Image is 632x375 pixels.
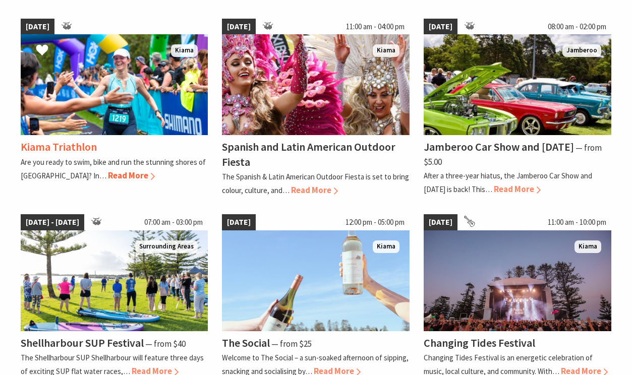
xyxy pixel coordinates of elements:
[271,338,312,349] span: ⁠— from $25
[21,19,54,35] span: [DATE]
[340,214,410,230] span: 12:00 pm - 05:00 pm
[108,170,155,181] span: Read More
[222,34,410,135] img: Dancers in jewelled pink and silver costumes with feathers, holding their hands up while smiling
[222,19,410,197] a: [DATE] 11:00 am - 04:00 pm Dancers in jewelled pink and silver costumes with feathers, holding th...
[222,230,410,331] img: The Social
[543,214,611,230] span: 11:00 am - 10:00 pm
[21,140,97,154] h4: Kiama Triathlon
[222,140,395,168] h4: Spanish and Latin American Outdoor Fiesta
[21,230,208,331] img: Jodie Edwards Welcome to Country
[494,183,541,195] span: Read More
[21,336,144,350] h4: Shellharbour SUP Festival
[424,336,535,350] h4: Changing Tides Festival
[171,44,198,57] span: Kiama
[222,172,409,195] p: The Spanish & Latin American Outdoor Fiesta is set to bring colour, culture, and…
[26,34,59,68] button: Click to Favourite Kiama Triathlon
[424,142,602,167] span: ⁠— from $5.00
[424,230,611,331] img: Changing Tides Main Stage
[574,240,601,253] span: Kiama
[373,44,399,57] span: Kiama
[135,240,198,253] span: Surrounding Areas
[562,44,601,57] span: Jamberoo
[222,336,270,350] h4: The Social
[543,19,611,35] span: 08:00 am - 02:00 pm
[21,214,84,230] span: [DATE] - [DATE]
[145,338,186,349] span: ⁠— from $40
[139,214,208,230] span: 07:00 am - 03:00 pm
[424,171,592,194] p: After a three-year hiatus, the Jamberoo Car Show and [DATE] is back! This…
[291,184,338,196] span: Read More
[424,19,457,35] span: [DATE]
[424,140,574,154] h4: Jamberoo Car Show and [DATE]
[21,34,208,135] img: kiamatriathlon
[341,19,410,35] span: 11:00 am - 04:00 pm
[424,34,611,135] img: Jamberoo Car Show
[21,19,208,197] a: [DATE] kiamatriathlon Kiama Kiama Triathlon Are you ready to swim, bike and run the stunning shor...
[424,19,611,197] a: [DATE] 08:00 am - 02:00 pm Jamberoo Car Show Jamberoo Jamberoo Car Show and [DATE] ⁠— from $5.00 ...
[21,157,206,180] p: Are you ready to swim, bike and run the stunning shores of [GEOGRAPHIC_DATA]? In…
[424,214,457,230] span: [DATE]
[222,214,256,230] span: [DATE]
[373,240,399,253] span: Kiama
[222,19,256,35] span: [DATE]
